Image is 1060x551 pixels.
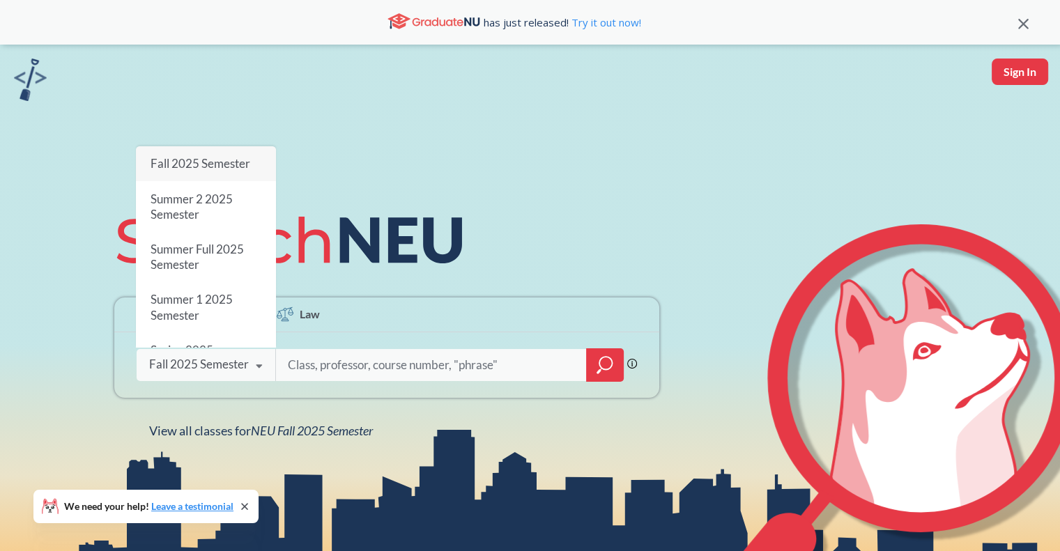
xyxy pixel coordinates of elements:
[300,306,320,322] span: Law
[151,156,250,171] span: Fall 2025 Semester
[484,15,641,30] span: has just released!
[14,59,47,105] a: sandbox logo
[569,15,641,29] a: Try it out now!
[151,191,233,221] span: Summer 2 2025 Semester
[64,502,233,511] span: We need your help!
[992,59,1048,85] button: Sign In
[149,357,249,372] div: Fall 2025 Semester
[149,423,373,438] span: View all classes for
[151,500,233,512] a: Leave a testimonial
[286,350,576,380] input: Class, professor, course number, "phrase"
[597,355,613,375] svg: magnifying glass
[151,343,213,373] span: Spring 2025 Semester
[151,242,244,272] span: Summer Full 2025 Semester
[14,59,47,101] img: sandbox logo
[251,423,373,438] span: NEU Fall 2025 Semester
[586,348,624,382] div: magnifying glass
[151,292,233,322] span: Summer 1 2025 Semester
